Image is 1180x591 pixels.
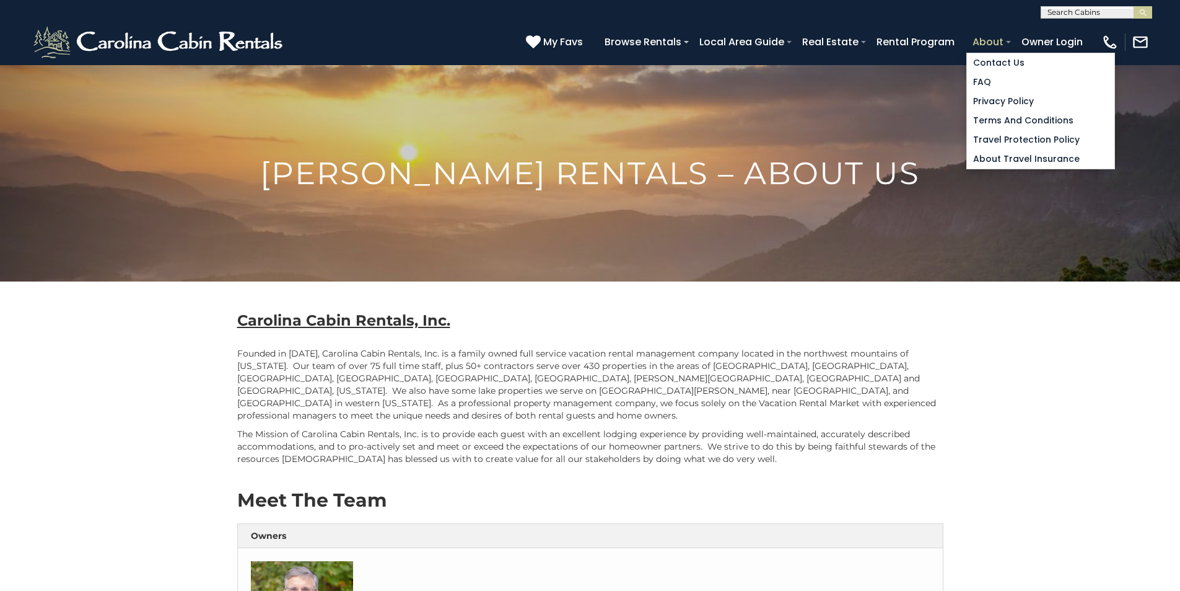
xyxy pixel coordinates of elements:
a: About Travel Insurance [967,149,1114,169]
a: About [966,31,1010,53]
a: FAQ [967,73,1114,92]
a: My Favs [526,34,586,50]
a: Local Area Guide [693,31,790,53]
strong: Meet The Team [237,489,387,512]
strong: Owners [251,530,286,541]
a: Real Estate [796,31,865,53]
a: Rental Program [870,31,961,53]
a: Contact Us [967,53,1114,73]
span: My Favs [543,34,583,50]
a: Privacy Policy [967,92,1114,111]
a: Travel Protection Policy [967,130,1114,149]
b: Carolina Cabin Rentals, Inc. [237,311,450,329]
p: Founded in [DATE], Carolina Cabin Rentals, Inc. is a family owned full service vacation rental ma... [237,347,943,422]
a: Terms and Conditions [967,111,1114,130]
p: The Mission of Carolina Cabin Rentals, Inc. is to provide each guest with an excellent lodging ex... [237,428,943,465]
img: phone-regular-white.png [1101,33,1119,51]
img: mail-regular-white.png [1132,33,1149,51]
a: Browse Rentals [598,31,688,53]
img: White-1-2.png [31,24,288,61]
a: Owner Login [1015,31,1089,53]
